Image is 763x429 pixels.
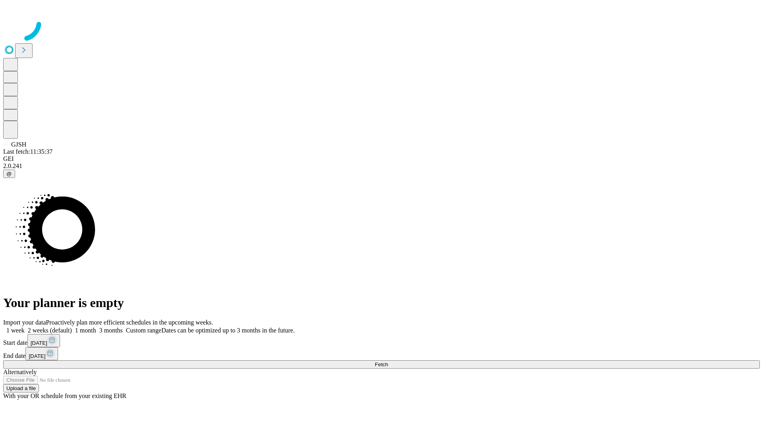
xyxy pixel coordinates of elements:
[6,327,25,334] span: 1 week
[3,162,760,170] div: 2.0.241
[46,319,213,326] span: Proactively plan more efficient schedules in the upcoming weeks.
[3,334,760,347] div: Start date
[375,361,388,367] span: Fetch
[3,319,46,326] span: Import your data
[3,296,760,310] h1: Your planner is empty
[11,141,26,148] span: GJSH
[31,340,47,346] span: [DATE]
[3,369,37,375] span: Alternatively
[99,327,123,334] span: 3 months
[28,327,72,334] span: 2 weeks (default)
[75,327,96,334] span: 1 month
[3,392,126,399] span: With your OR schedule from your existing EHR
[25,347,58,360] button: [DATE]
[6,171,12,177] span: @
[3,347,760,360] div: End date
[3,155,760,162] div: GEI
[3,170,15,178] button: @
[29,353,45,359] span: [DATE]
[3,384,39,392] button: Upload a file
[126,327,161,334] span: Custom range
[3,360,760,369] button: Fetch
[27,334,60,347] button: [DATE]
[161,327,294,334] span: Dates can be optimized up to 3 months in the future.
[3,148,52,155] span: Last fetch: 11:35:37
